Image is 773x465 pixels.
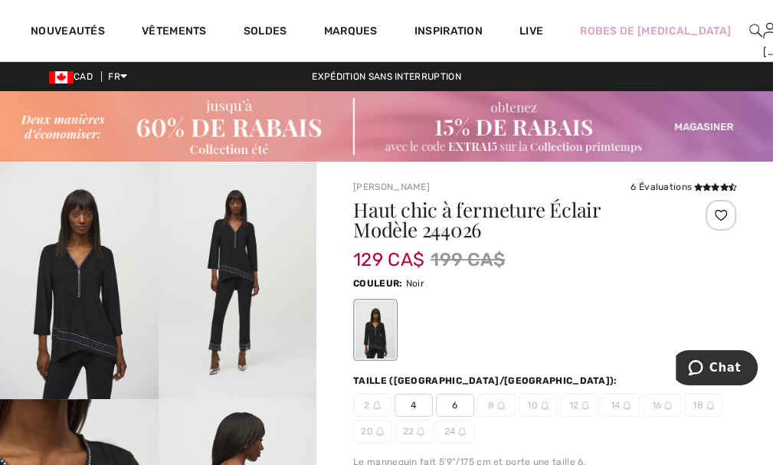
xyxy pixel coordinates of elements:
span: CAD [49,71,99,82]
img: ring-m.svg [373,401,381,409]
a: Vêtements [142,25,207,41]
span: 8 [477,394,516,417]
img: ring-m.svg [376,427,384,435]
a: Robes de [MEDICAL_DATA] [580,23,731,39]
span: 4 [395,394,433,417]
img: recherche [749,21,762,40]
span: 2 [353,394,391,417]
img: ring-m.svg [623,401,631,409]
a: Nouveautés [31,25,105,41]
img: Haut Chic &agrave; Fermeture &Eacute;clair mod&egrave;le 244026. 2 [159,162,317,399]
span: Noir [406,278,424,289]
span: Couleur: [353,278,402,289]
img: ring-m.svg [581,401,589,409]
span: 24 [436,420,474,443]
span: 129 CA$ [353,234,424,270]
span: Inspiration [414,25,483,41]
span: 6 [436,394,474,417]
div: 6 Évaluations [631,180,736,194]
img: ring-m.svg [664,401,672,409]
span: 16 [643,394,681,417]
img: ring-m.svg [417,427,424,435]
span: FR [108,71,127,82]
img: ring-m.svg [541,401,549,409]
iframe: Ouvre un widget dans lequel vous pouvez chatter avec l’un de nos agents [676,350,758,388]
span: 18 [684,394,722,417]
a: [PERSON_NAME] [353,182,430,192]
img: ring-m.svg [706,401,714,409]
span: 22 [395,420,433,443]
img: ring-m.svg [497,401,505,409]
a: Soldes [244,25,287,41]
span: 20 [353,420,391,443]
span: 14 [601,394,640,417]
a: Marques [324,25,378,41]
img: ring-m.svg [458,427,466,435]
span: 10 [519,394,557,417]
div: Taille ([GEOGRAPHIC_DATA]/[GEOGRAPHIC_DATA]): [353,374,621,388]
span: 199 CA$ [431,246,505,273]
h1: Haut chic à fermeture Éclair Modèle 244026 [353,200,673,240]
a: Live [519,23,543,39]
img: Canadian Dollar [49,71,74,84]
span: 12 [560,394,598,417]
div: Noir [355,302,395,359]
